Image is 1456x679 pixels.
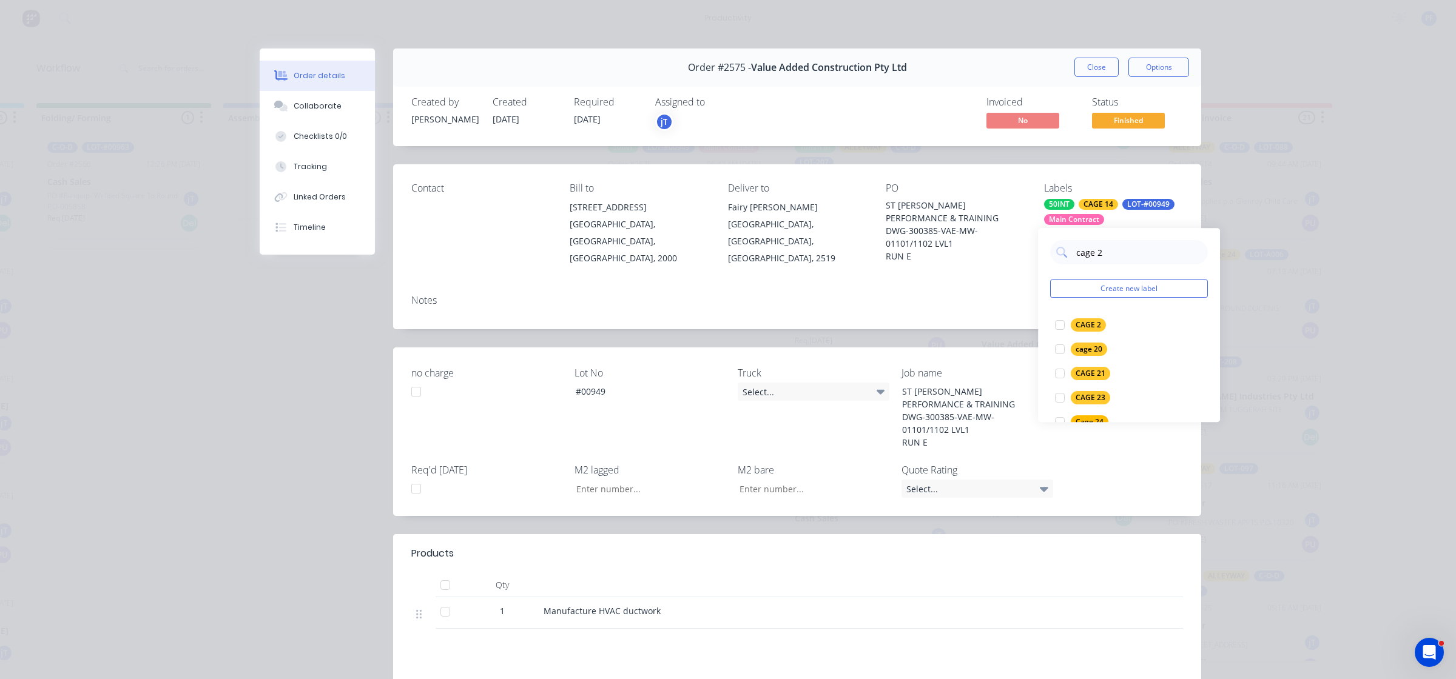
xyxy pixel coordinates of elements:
[1071,391,1110,404] div: CAGE 23
[729,480,889,498] input: Enter number...
[260,61,375,91] button: Order details
[500,604,505,617] span: 1
[986,113,1059,128] span: No
[294,222,326,233] div: Timeline
[574,113,601,125] span: [DATE]
[1044,182,1183,194] div: Labels
[566,383,718,400] div: #00949
[738,383,889,401] div: Select...
[411,463,563,477] label: Req'd [DATE]
[1092,113,1165,128] span: Finished
[892,383,1044,451] div: ST [PERSON_NAME] PERFORMANCE & TRAINING DWG-300385-VAE-MW-01101/1102 LVL1 RUN E
[1079,199,1118,210] div: CAGE 14
[575,366,726,380] label: Lot No
[294,192,346,202] div: Linked Orders
[738,463,889,477] label: M2 bare
[1044,199,1074,210] div: 50INT
[1071,415,1108,429] div: Cage 24
[294,131,347,142] div: Checklists 0/0
[1050,365,1115,382] button: CAGE 21
[728,216,867,267] div: [GEOGRAPHIC_DATA], [GEOGRAPHIC_DATA], [GEOGRAPHIC_DATA], 2519
[466,573,539,597] div: Qty
[751,62,907,73] span: Value Added Construction Pty Ltd
[1050,413,1113,430] button: Cage 24
[570,216,709,267] div: [GEOGRAPHIC_DATA], [GEOGRAPHIC_DATA], [GEOGRAPHIC_DATA], 2000
[1071,367,1110,380] div: CAGE 21
[574,96,641,108] div: Required
[260,121,375,152] button: Checklists 0/0
[886,182,1025,194] div: PO
[411,113,478,125] div: [PERSON_NAME]
[493,113,519,125] span: [DATE]
[655,96,777,108] div: Assigned to
[411,546,454,561] div: Products
[728,199,867,216] div: Fairy [PERSON_NAME]
[1044,214,1104,225] div: Main Contract
[902,480,1053,498] div: Select...
[544,605,661,617] span: Manufacture HVAC ductwork
[260,91,375,121] button: Collaborate
[411,366,563,380] label: no charge
[260,152,375,182] button: Tracking
[902,366,1053,380] label: Job name
[1075,240,1202,264] input: Search labels
[493,96,559,108] div: Created
[886,199,1025,263] div: ST [PERSON_NAME] PERFORMANCE & TRAINING DWG-300385-VAE-MW-01101/1102 LVL1 RUN E
[260,212,375,242] button: Timeline
[1092,96,1183,108] div: Status
[294,161,327,172] div: Tracking
[411,96,478,108] div: Created by
[566,480,726,498] input: Enter number...
[411,295,1183,306] div: Notes
[655,113,673,131] button: jT
[570,182,709,194] div: Bill to
[1050,341,1112,358] button: cage 20
[1415,638,1444,667] iframe: Intercom live chat
[688,62,751,73] span: Order #2575 -
[1074,58,1119,77] button: Close
[575,463,726,477] label: M2 lagged
[294,101,342,112] div: Collaborate
[728,199,867,267] div: Fairy [PERSON_NAME][GEOGRAPHIC_DATA], [GEOGRAPHIC_DATA], [GEOGRAPHIC_DATA], 2519
[1122,199,1175,210] div: LOT-#00949
[986,96,1077,108] div: Invoiced
[570,199,709,216] div: [STREET_ADDRESS]
[1092,113,1165,131] button: Finished
[1071,343,1107,356] div: cage 20
[1128,58,1189,77] button: Options
[1050,279,1208,298] button: Create new label
[1050,316,1111,333] button: CAGE 2
[411,182,550,194] div: Contact
[902,463,1053,477] label: Quote Rating
[728,182,867,194] div: Deliver to
[570,199,709,267] div: [STREET_ADDRESS][GEOGRAPHIC_DATA], [GEOGRAPHIC_DATA], [GEOGRAPHIC_DATA], 2000
[260,182,375,212] button: Linked Orders
[294,70,345,81] div: Order details
[738,366,889,380] label: Truck
[1071,318,1106,332] div: CAGE 2
[1050,389,1115,406] button: CAGE 23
